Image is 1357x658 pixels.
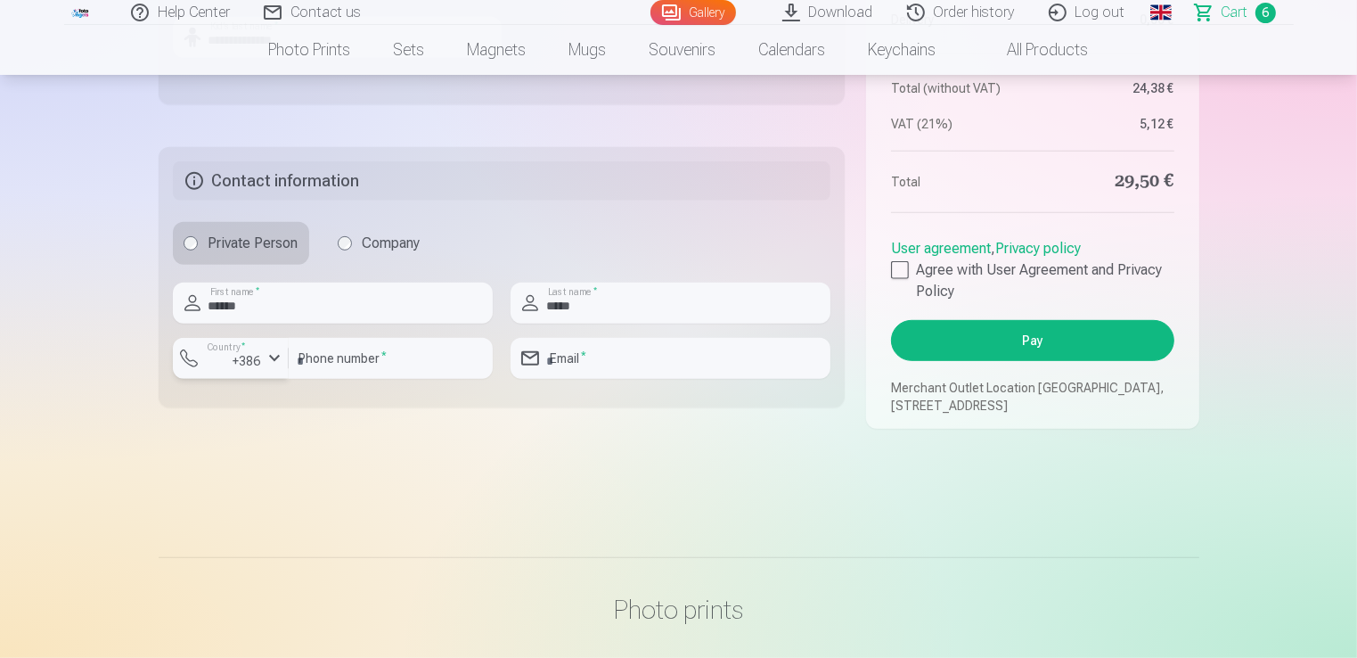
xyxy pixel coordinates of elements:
dt: VAT (21%) [891,115,1024,133]
a: Souvenirs [628,25,738,75]
dd: 5,12 € [1042,115,1174,133]
span: 6 [1255,3,1276,23]
a: Sets [372,25,446,75]
p: Merchant Outlet Location [GEOGRAPHIC_DATA], [STREET_ADDRESS] [891,379,1173,415]
label: Private Person [173,222,309,265]
span: Сart [1222,2,1248,23]
h3: Photo prints [173,594,1185,626]
a: Mugs [548,25,628,75]
a: All products [958,25,1110,75]
button: Country*+386 [173,338,289,379]
dd: 29,50 € [1042,169,1174,194]
label: Agree with User Agreement and Privacy Policy [891,259,1173,302]
button: Pay [891,320,1173,361]
a: Privacy policy [995,240,1081,257]
input: Private Person [184,236,198,251]
img: /fa1 [71,7,91,18]
h5: Contact information [173,161,831,201]
a: Magnets [446,25,548,75]
dt: Total [891,169,1024,194]
input: Company [338,236,352,251]
dd: 24,38 € [1042,79,1174,97]
div: +386 [208,352,262,370]
a: User agreement [891,240,991,257]
a: Calendars [738,25,847,75]
div: , [891,231,1173,302]
dt: Total (without VAT) [891,79,1024,97]
label: Company [327,222,431,265]
a: Photo prints [248,25,372,75]
label: Country [201,341,251,354]
a: Keychains [847,25,958,75]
